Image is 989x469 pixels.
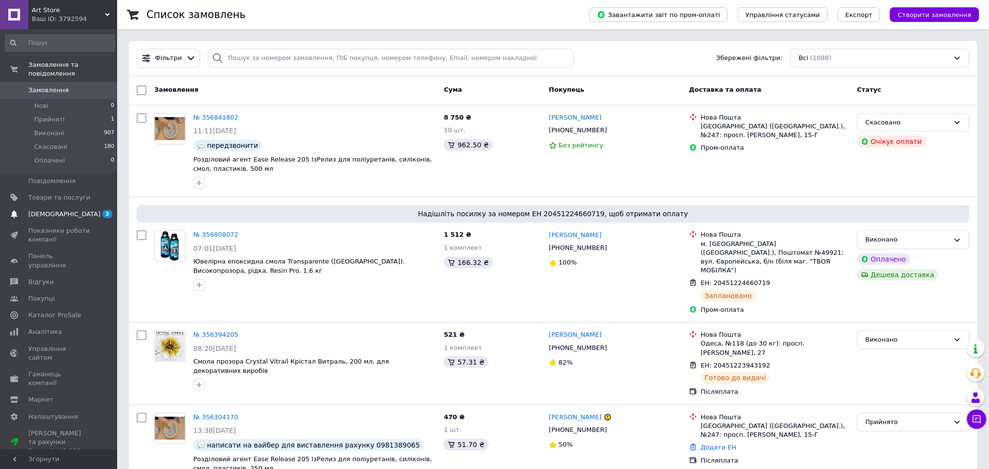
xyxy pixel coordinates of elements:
span: Art Store [32,6,105,15]
span: 1 [111,115,114,124]
a: Фото товару [154,230,185,262]
div: м. [GEOGRAPHIC_DATA] ([GEOGRAPHIC_DATA].), Поштомат №49921: вул. Європейська, б/н (біля маг. "ТВО... [701,240,849,275]
a: [PERSON_NAME] [549,113,602,122]
span: Гаманець компанії [28,370,90,387]
span: Експорт [845,11,873,19]
div: Післяплата [701,387,849,396]
span: Відгуки [28,278,54,286]
div: Prom мікс 6 000 [28,447,90,455]
span: Замовлення та повідомлення [28,61,117,78]
div: [PHONE_NUMBER] [547,424,609,436]
button: Експорт [838,7,881,22]
span: 08:20[DATE] [193,345,236,352]
button: Чат з покупцем [967,409,987,429]
a: [PERSON_NAME] [549,231,602,240]
span: Замовлення [28,86,69,95]
a: № 356304170 [193,413,238,421]
a: № 356841802 [193,114,238,121]
span: [DEMOGRAPHIC_DATA] [28,210,101,219]
span: 100% [559,259,577,266]
span: Оплачені [34,156,65,165]
button: Завантажити звіт по пром-оплаті [589,7,728,22]
span: Управління статусами [745,11,820,19]
a: Ювелірна епоксидна смола Transparente ([GEOGRAPHIC_DATA]). Високопрозора, рідка. Resin Pro. 1.6 кг [193,258,405,274]
span: 907 [104,129,114,138]
span: [PERSON_NAME] та рахунки [28,429,90,456]
a: Створити замовлення [880,11,979,18]
span: 0 [111,156,114,165]
input: Пошук [5,34,115,52]
div: Виконано [865,335,949,345]
a: Додати ЕН [701,444,737,451]
div: 51.70 ₴ [444,439,488,450]
span: Завантажити звіт по пром-оплаті [597,10,720,19]
div: [PHONE_NUMBER] [547,124,609,137]
a: Смола прозора Crystal Vitrail Крістал Витраль, 200 мл, для декоративних виробів [193,358,389,374]
span: 07:01[DATE] [193,245,236,252]
button: Управління статусами [738,7,828,22]
span: ЕН: 20451224660719 [701,279,770,286]
span: Розділовий агент Ease Release 205 ІзРелиз для поліуретанів, силіконів, смол, пластиків. 500 мл [193,156,432,172]
span: передзвонити [207,142,258,149]
a: Фото товару [154,413,185,444]
div: Ваш ID: 3792594 [32,15,117,23]
div: [GEOGRAPHIC_DATA] ([GEOGRAPHIC_DATA].), №247: просп. [PERSON_NAME], 15-Г [701,122,849,140]
span: 8 750 ₴ [444,114,471,121]
img: :speech_balloon: [197,142,205,149]
div: 962.50 ₴ [444,139,493,151]
div: Післяплата [701,456,849,465]
span: Панель управління [28,252,90,269]
div: Нова Пошта [701,413,849,422]
span: Маркет [28,395,53,404]
span: Покупець [549,86,585,93]
div: Очікує оплати [857,136,926,147]
div: Виконано [865,235,949,245]
span: 1 комплект [444,344,482,351]
span: 13:38[DATE] [193,427,236,434]
div: 166.32 ₴ [444,257,493,268]
span: написати на вайбер для виставлення рахунку 0981389065 [207,441,420,449]
div: Пром-оплата [701,143,849,152]
a: [PERSON_NAME] [549,330,602,340]
div: [GEOGRAPHIC_DATA] ([GEOGRAPHIC_DATA].), №247: просп. [PERSON_NAME], 15-Г [701,422,849,439]
img: Фото товару [155,331,185,361]
img: Фото товару [155,117,185,140]
span: Створити замовлення [898,11,971,19]
a: Фото товару [154,113,185,144]
span: 1 комплект [444,244,482,251]
span: 3 [103,210,112,218]
div: Нова Пошта [701,330,849,339]
span: Виконані [34,129,64,138]
span: 180 [104,143,114,151]
span: Покупці [28,294,55,303]
span: Всі [799,54,808,63]
a: [PERSON_NAME] [549,413,602,422]
input: Пошук за номером замовлення, ПІБ покупця, номером телефону, Email, номером накладної [208,49,574,68]
div: Нова Пошта [701,113,849,122]
span: Cума [444,86,462,93]
span: Збережені фільтри: [716,54,783,63]
div: Нова Пошта [701,230,849,239]
a: Фото товару [154,330,185,362]
span: Показники роботи компанії [28,226,90,244]
div: 57.31 ₴ [444,356,488,368]
span: 11:11[DATE] [193,127,236,135]
h1: Список замовлень [146,9,246,20]
span: Без рейтингу [559,142,604,149]
span: Скасовані [34,143,67,151]
span: Статус [857,86,882,93]
img: Фото товару [155,417,185,440]
span: Аналітика [28,327,62,336]
img: Фото товару [160,231,180,261]
button: Створити замовлення [890,7,979,22]
span: Доставка та оплата [689,86,762,93]
div: [PHONE_NUMBER] [547,342,609,354]
span: ЕН: 20451223943192 [701,362,770,369]
div: Готово до видачі [701,372,770,384]
span: 82% [559,359,573,366]
span: 521 ₴ [444,331,465,338]
img: :speech_balloon: [197,441,205,449]
span: Управління сайтом [28,345,90,362]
